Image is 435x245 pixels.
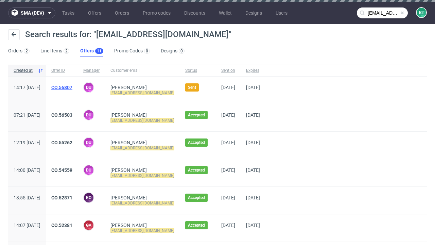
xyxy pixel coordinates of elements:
span: [DATE] [221,223,235,228]
span: Expires [246,68,260,73]
a: Offers11 [80,46,103,56]
span: [DATE] [246,195,260,200]
a: CO.56807 [51,85,72,90]
span: [DATE] [221,85,235,90]
span: [DATE] [246,112,260,118]
span: 14:17 [DATE] [14,85,40,90]
a: CO.55262 [51,140,72,145]
a: Designs0 [161,46,185,56]
span: [DATE] [246,85,260,90]
div: 0 [180,49,183,53]
a: Tasks [58,7,79,18]
a: CO.56503 [51,112,72,118]
span: 14:00 [DATE] [14,167,40,173]
span: Search results for: "[EMAIL_ADDRESS][DOMAIN_NAME]" [25,30,231,39]
figcaption: DU [84,110,93,120]
a: CO.52381 [51,223,72,228]
span: 12:19 [DATE] [14,140,40,145]
span: [DATE] [246,140,260,145]
span: Status [185,68,210,73]
span: Created at [14,68,35,73]
span: Accepted [188,140,205,145]
span: Offer ID [51,68,72,73]
span: Sent on [221,68,235,73]
a: [PERSON_NAME] [110,195,147,200]
a: Promo Codes0 [114,46,150,56]
figcaption: e2 [417,8,426,17]
a: Offers [84,7,105,18]
span: 14:07 [DATE] [14,223,40,228]
span: Manager [83,68,100,73]
div: 2 [25,49,28,53]
span: [DATE] [221,167,235,173]
a: CO.52871 [51,195,72,200]
span: 07:21 [DATE] [14,112,40,118]
span: Accepted [188,112,205,118]
span: [DATE] [221,140,235,145]
mark: [EMAIL_ADDRESS][DOMAIN_NAME] [110,201,174,206]
span: Accepted [188,167,205,173]
figcaption: DU [84,83,93,92]
a: Discounts [180,7,209,18]
mark: [EMAIL_ADDRESS][DOMAIN_NAME] [110,173,174,178]
span: 13:55 [DATE] [14,195,40,200]
a: Designs [241,7,266,18]
mark: [EMAIL_ADDRESS][DOMAIN_NAME] [110,91,174,95]
a: Wallet [215,7,236,18]
span: Accepted [188,223,205,228]
mark: [EMAIL_ADDRESS][DOMAIN_NAME] [110,118,174,123]
mark: [EMAIL_ADDRESS][DOMAIN_NAME] [110,146,174,150]
button: sma (dev) [8,7,55,18]
a: [PERSON_NAME] [110,223,147,228]
figcaption: BO [84,193,93,202]
div: 0 [146,49,148,53]
figcaption: DU [84,138,93,147]
div: 11 [97,49,102,53]
mark: [EMAIL_ADDRESS][DOMAIN_NAME] [110,228,174,233]
a: Orders [111,7,133,18]
span: Customer email [110,68,174,73]
a: [PERSON_NAME] [110,167,147,173]
a: [PERSON_NAME] [110,140,147,145]
a: CO.54559 [51,167,72,173]
span: Accepted [188,195,205,200]
div: 2 [65,49,68,53]
a: Line Items2 [40,46,69,56]
a: Users [272,7,292,18]
span: [DATE] [221,112,235,118]
span: sma (dev) [21,11,44,15]
span: Sent [188,85,196,90]
a: Promo codes [139,7,175,18]
a: Orders2 [8,46,30,56]
span: [DATE] [246,223,260,228]
span: [DATE] [246,167,260,173]
figcaption: DU [84,165,93,175]
span: [DATE] [221,195,235,200]
a: [PERSON_NAME] [110,85,147,90]
figcaption: GA [84,220,93,230]
a: [PERSON_NAME] [110,112,147,118]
